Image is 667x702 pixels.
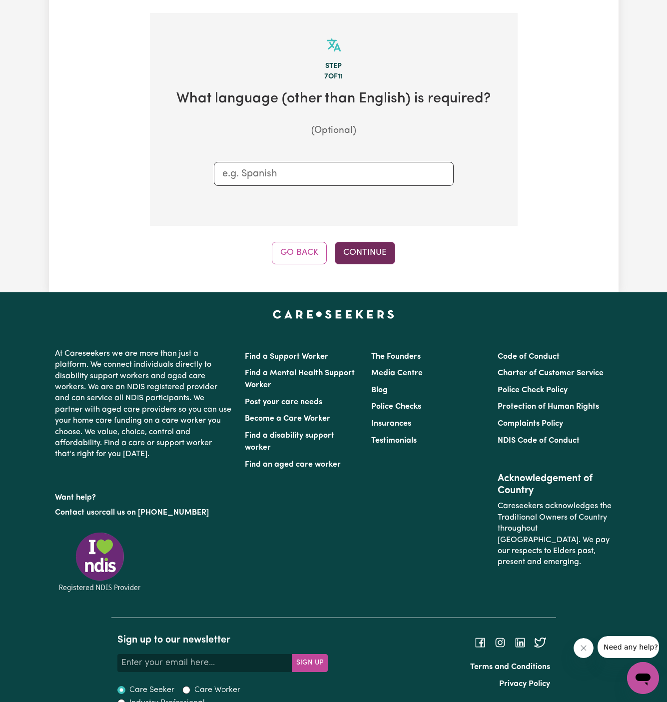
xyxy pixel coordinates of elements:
[55,531,145,593] img: Registered NDIS provider
[292,654,328,672] button: Subscribe
[598,636,659,658] iframe: Message from company
[574,638,594,658] iframe: Close message
[117,654,292,672] input: Enter your email here...
[55,509,94,517] a: Contact us
[194,684,240,696] label: Care Worker
[498,403,599,411] a: Protection of Human Rights
[55,503,233,522] p: or
[55,488,233,503] p: Want help?
[371,420,411,428] a: Insurances
[117,634,328,646] h2: Sign up to our newsletter
[335,242,395,264] button: Continue
[371,437,417,445] a: Testimonials
[514,638,526,646] a: Follow Careseekers on LinkedIn
[470,663,550,671] a: Terms and Conditions
[498,420,563,428] a: Complaints Policy
[498,497,612,572] p: Careseekers acknowledges the Traditional Owners of Country throughout [GEOGRAPHIC_DATA]. We pay o...
[166,61,502,72] div: Step
[166,90,502,108] h2: What language (other than English) is required?
[371,369,423,377] a: Media Centre
[498,353,560,361] a: Code of Conduct
[498,369,604,377] a: Charter of Customer Service
[273,310,394,318] a: Careseekers home page
[498,437,580,445] a: NDIS Code of Conduct
[245,369,355,389] a: Find a Mental Health Support Worker
[245,461,341,469] a: Find an aged care worker
[371,386,388,394] a: Blog
[245,398,322,406] a: Post your care needs
[245,353,328,361] a: Find a Support Worker
[166,124,502,138] p: (Optional)
[245,415,330,423] a: Become a Care Worker
[245,432,334,452] a: Find a disability support worker
[222,166,445,181] input: e.g. Spanish
[534,638,546,646] a: Follow Careseekers on Twitter
[371,403,421,411] a: Police Checks
[272,242,327,264] button: Go Back
[129,684,174,696] label: Care Seeker
[498,386,568,394] a: Police Check Policy
[498,473,612,497] h2: Acknowledgement of Country
[102,509,209,517] a: call us on [PHONE_NUMBER]
[166,71,502,82] div: 7 of 11
[474,638,486,646] a: Follow Careseekers on Facebook
[371,353,421,361] a: The Founders
[494,638,506,646] a: Follow Careseekers on Instagram
[499,680,550,688] a: Privacy Policy
[627,662,659,694] iframe: Button to launch messaging window
[55,344,233,464] p: At Careseekers we are more than just a platform. We connect individuals directly to disability su...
